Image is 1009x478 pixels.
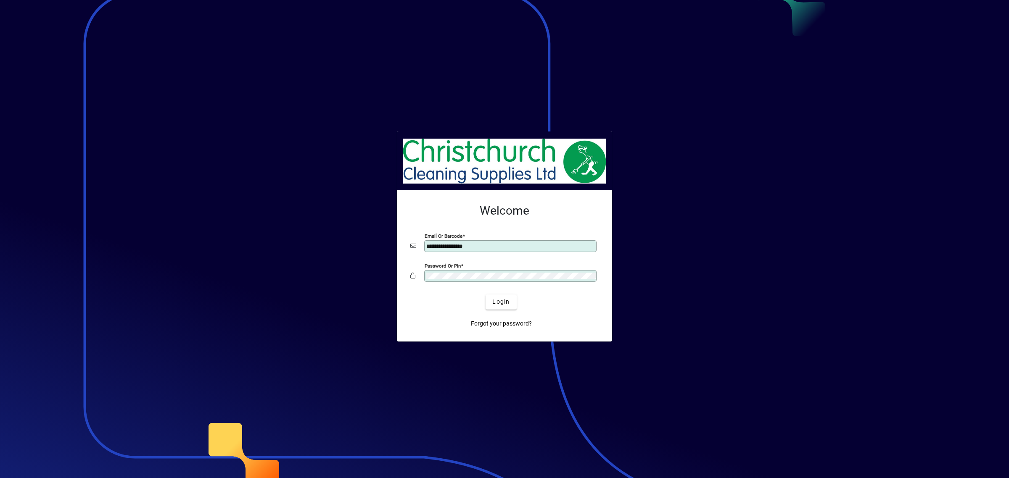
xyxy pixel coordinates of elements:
span: Login [492,297,510,306]
mat-label: Password or Pin [425,263,461,268]
mat-label: Email or Barcode [425,233,462,239]
a: Forgot your password? [468,316,535,331]
span: Forgot your password? [471,319,532,328]
h2: Welcome [410,204,599,218]
button: Login [486,294,516,310]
